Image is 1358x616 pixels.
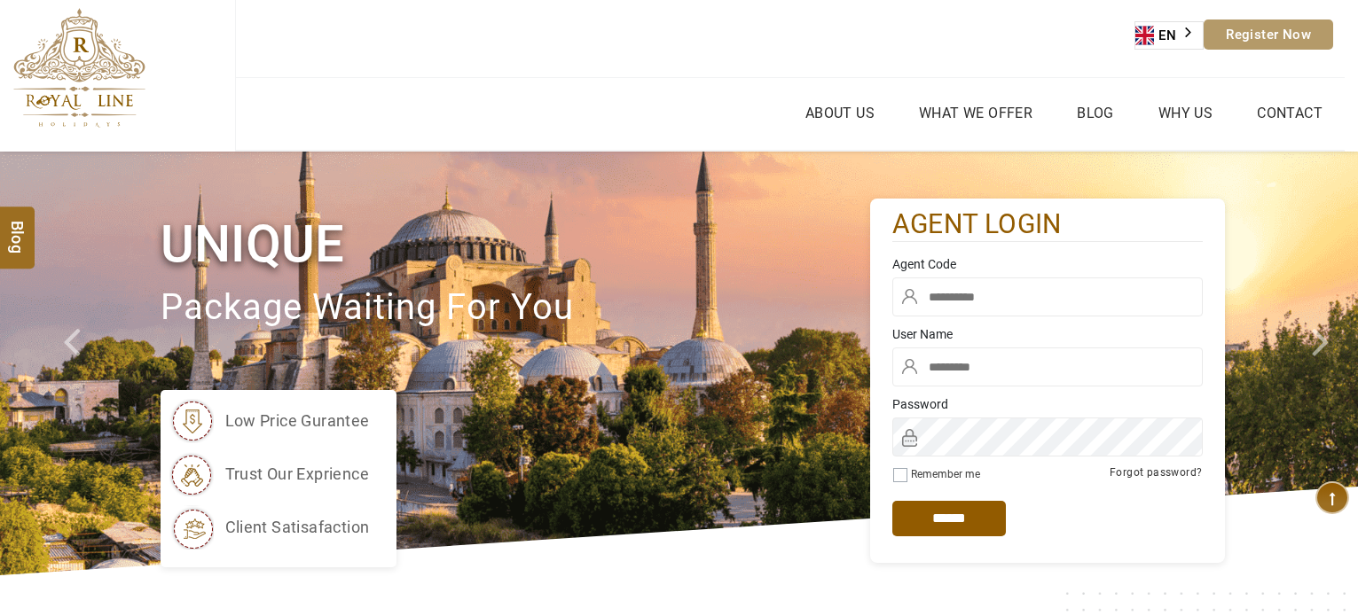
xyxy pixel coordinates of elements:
a: Register Now [1204,19,1333,50]
label: Password [892,395,1203,413]
a: About Us [801,100,879,126]
div: Language [1134,21,1204,50]
a: What we Offer [914,100,1037,126]
label: User Name [892,325,1203,343]
li: low price gurantee [169,399,370,443]
aside: Language selected: English [1134,21,1204,50]
h1: Unique [161,211,870,277]
p: package waiting for you [161,278,870,338]
label: Agent Code [892,255,1203,273]
a: Forgot password? [1110,466,1202,479]
a: Contact [1252,100,1327,126]
label: Remember me [911,468,980,480]
a: Check next prev [41,152,109,575]
a: Check next image [1290,152,1358,575]
li: trust our exprience [169,452,370,496]
li: client satisafaction [169,505,370,550]
img: The Royal Line Holidays [13,8,145,128]
a: Blog [1072,100,1119,126]
a: Why Us [1154,100,1217,126]
h2: agent login [892,207,1203,242]
span: Blog [6,221,29,236]
a: EN [1135,22,1203,49]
